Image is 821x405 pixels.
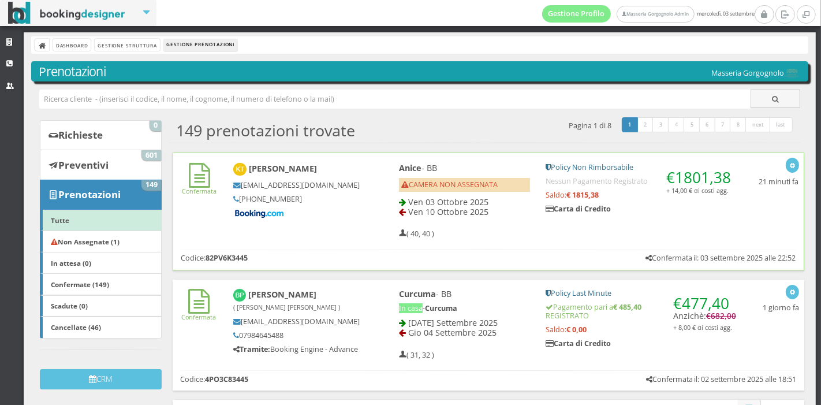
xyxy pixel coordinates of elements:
h5: [PHONE_NUMBER] [233,195,360,203]
h5: 07984645488 [233,331,360,340]
img: 0603869b585f11eeb13b0a069e529790.png [784,69,800,79]
a: 4 [668,117,685,132]
small: + 14,00 € di costi agg. [666,186,729,195]
h5: Confermata il: 02 settembre 2025 alle 18:51 [646,375,797,384]
span: 477,40 [682,293,729,314]
small: ( [PERSON_NAME] [PERSON_NAME] ) [233,303,340,311]
strong: € 485,40 [613,302,641,312]
a: 8 [730,117,747,132]
h5: Codice: [181,254,248,262]
h4: Anzichè: [673,289,736,332]
span: € [673,293,729,314]
span: CAMERA NON ASSEGNATA [402,180,498,190]
img: Bethany Parker [233,289,247,302]
h5: 21 minuti fa [759,177,798,186]
span: [DATE] Settembre 2025 [408,317,498,328]
span: 682,00 [711,311,736,321]
a: next [745,117,771,132]
h5: [EMAIL_ADDRESS][DOMAIN_NAME] [233,181,360,190]
a: Confermata [182,177,217,195]
span: Ven 03 Ottobre 2025 [408,196,488,207]
span: Gio 04 Settembre 2025 [408,327,497,338]
b: Tramite: [233,344,270,354]
a: Tutte [40,209,162,231]
a: Preventivi 601 [40,150,162,180]
img: Booking-com-logo.png [233,209,285,219]
span: mercoledì, 03 settembre [542,5,755,23]
a: Confermata [182,303,217,321]
h5: [EMAIL_ADDRESS][DOMAIN_NAME] [233,317,360,326]
h5: Masseria Gorgognolo [711,69,800,79]
a: Confermate (149) [40,273,162,295]
b: Anice [399,162,421,173]
h4: - BB [399,163,530,173]
b: Curcuma [425,303,457,313]
a: In attesa (0) [40,252,162,274]
strong: € 0,00 [566,325,587,335]
a: Gestione Profilo [542,5,611,23]
span: In casa [399,303,423,313]
a: Masseria Gorgognolo Admin [617,6,694,23]
b: Tutte [51,215,69,225]
h5: 1 giorno fa [763,303,799,312]
h4: - BB [399,289,531,299]
a: 7 [715,117,732,132]
b: Curcuma [399,288,436,299]
b: Confermate (149) [51,280,109,289]
a: 1 [622,117,639,132]
h5: Pagamento pari a REGISTRATO [546,303,736,320]
span: 0 [150,121,161,131]
h2: 149 prenotazioni trovate [176,121,355,140]
h5: Booking Engine - Advance [233,345,360,354]
b: [PERSON_NAME] [233,289,340,312]
h5: Confermata il: 03 settembre 2025 alle 22:52 [645,254,796,262]
span: 601 [141,150,161,161]
img: BookingDesigner.com [8,2,125,24]
b: Carta di Credito [546,204,611,214]
h5: Saldo: [546,325,736,334]
h5: Policy Non Rimborsabile [546,163,736,172]
a: 5 [684,117,700,132]
button: CRM [40,369,162,389]
b: Richieste [58,128,103,142]
b: In attesa (0) [51,258,91,267]
h5: Pagina 1 di 8 [569,121,611,130]
a: Prenotazioni 149 [40,180,162,210]
b: Carta di Credito [546,339,611,348]
b: Prenotazioni [58,188,121,201]
a: Gestione Struttura [95,39,159,51]
img: Katharina Tröndle [233,163,247,176]
h5: ( 40, 40 ) [399,229,434,238]
a: Dashboard [53,39,91,51]
b: 4PO3C83445 [205,374,248,384]
span: Ven 10 Ottobre 2025 [408,206,488,217]
b: 82PV6K3445 [206,253,248,263]
a: last [770,117,793,132]
h5: - [399,304,531,313]
b: [PERSON_NAME] [249,163,317,174]
h5: ( 31, 32 ) [399,351,434,359]
b: Non Assegnate (1) [51,237,120,246]
b: Preventivi [58,158,109,172]
span: € [706,311,736,321]
strong: € 1815,38 [566,190,599,200]
span: 149 [141,180,161,191]
small: + 8,00 € di costi agg. [673,323,732,332]
h5: Codice: [180,375,248,384]
h5: Saldo: [546,191,736,199]
li: Gestione Prenotazioni [164,39,237,51]
a: 3 [652,117,669,132]
span: € [666,167,731,188]
b: Scadute (0) [51,301,88,310]
input: Ricerca cliente - (inserisci il codice, il nome, il cognome, il numero di telefono o la mail) [39,90,751,109]
h5: Nessun Pagamento Registrato [546,177,736,185]
a: Richieste 0 [40,120,162,150]
a: Non Assegnate (1) [40,231,162,252]
b: Cancellate (46) [51,322,101,332]
a: 2 [637,117,654,132]
h3: Prenotazioni [39,64,801,79]
span: 1801,38 [675,167,731,188]
a: Cancellate (46) [40,317,162,339]
h5: Policy Last Minute [546,289,736,298]
a: Scadute (0) [40,295,162,317]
